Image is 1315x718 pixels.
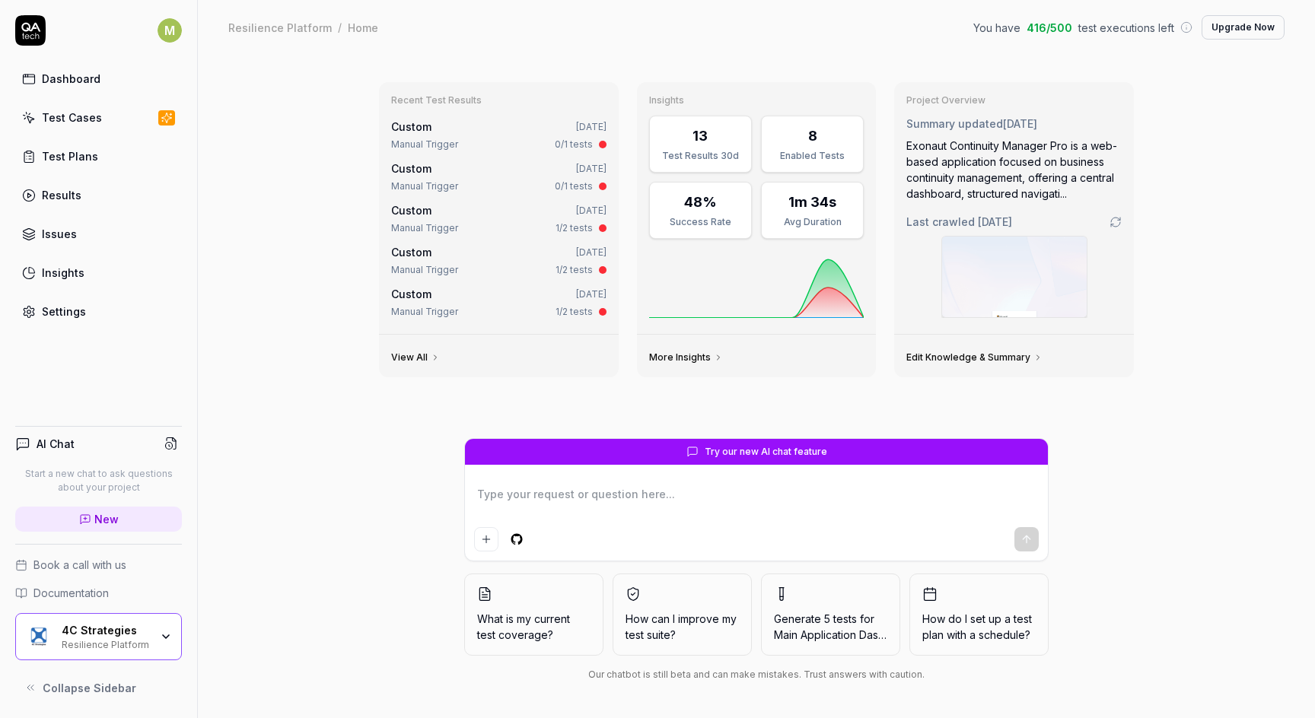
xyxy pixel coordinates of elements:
button: What is my current test coverage? [464,573,603,656]
div: Test Cases [42,110,102,125]
a: Custom[DATE]Manual Trigger1/2 tests [388,199,610,238]
div: / [338,20,342,35]
div: Manual Trigger [391,138,458,151]
span: Book a call with us [33,557,126,573]
span: Generate 5 tests for [774,611,887,643]
a: Custom[DATE]Manual Trigger0/1 tests [388,116,610,154]
img: Screenshot [942,237,1087,317]
a: Insights [15,258,182,288]
a: Custom[DATE]Manual Trigger1/2 tests [388,283,610,322]
h3: Recent Test Results [391,94,607,106]
div: 0/1 tests [555,138,593,151]
span: Last crawled [906,214,1012,230]
span: Custom [391,162,431,175]
button: Add attachment [474,527,498,551]
span: Custom [391,120,431,133]
a: Documentation [15,585,182,601]
div: Exonaut Continuity Manager Pro is a web-based application focused on business continuity manageme... [906,138,1122,202]
div: Manual Trigger [391,305,458,319]
div: Home [348,20,378,35]
button: Upgrade Now [1202,15,1285,40]
h4: AI Chat [37,436,75,452]
button: Generate 5 tests forMain Application Dashboard & Navigation [761,573,900,656]
span: 416 / 500 [1027,20,1072,36]
div: Avg Duration [771,215,854,229]
a: Custom[DATE]Manual Trigger1/2 tests [388,241,610,280]
a: Dashboard [15,64,182,94]
div: Success Rate [659,215,742,229]
div: 0/1 tests [555,179,593,193]
span: Custom [391,204,431,217]
div: Issues [42,226,77,242]
time: [DATE] [576,288,607,300]
span: M [158,18,182,43]
time: [DATE] [576,163,607,174]
a: View All [391,351,440,364]
span: Custom [391,246,431,259]
div: Results [42,187,81,203]
p: Start a new chat to ask questions about your project [15,467,182,494]
a: More Insights [649,351,723,364]
div: 48% [684,192,717,212]
a: Settings [15,297,182,326]
h3: Insights [649,94,864,106]
div: 4C Strategies [62,624,150,637]
div: 13 [693,125,708,146]
time: [DATE] [576,205,607,216]
button: 4C Strategies Logo4C StrategiesResilience Platform [15,613,182,660]
div: Enabled Tests [771,149,854,163]
button: How do I set up a test plan with a schedule? [909,573,1049,656]
span: Documentation [33,585,109,601]
a: Issues [15,219,182,249]
a: Results [15,180,182,210]
span: Custom [391,288,431,300]
a: Edit Knowledge & Summary [906,351,1043,364]
div: Manual Trigger [391,179,458,193]
div: Test Results 30d [659,149,742,163]
span: Summary updated [906,117,1003,130]
a: Custom[DATE]Manual Trigger0/1 tests [388,157,610,196]
div: Manual Trigger [391,221,458,235]
h3: Project Overview [906,94,1122,106]
time: [DATE] [1003,117,1037,130]
div: 1/2 tests [556,221,593,235]
time: [DATE] [576,121,607,132]
span: You have [973,20,1020,36]
a: Book a call with us [15,557,182,573]
time: [DATE] [576,246,607,258]
span: test executions left [1078,20,1174,36]
div: 1/2 tests [556,263,593,277]
div: Resilience Platform [62,637,150,650]
div: 8 [808,125,817,146]
div: Manual Trigger [391,263,458,277]
span: How do I set up a test plan with a schedule? [922,611,1036,643]
button: How can I improve my test suite? [613,573,752,656]
span: Try our new AI chat feature [705,445,827,459]
a: Go to crawling settings [1110,216,1122,228]
a: Test Cases [15,103,182,132]
span: How can I improve my test suite? [626,611,739,643]
div: Resilience Platform [228,20,332,35]
div: 1/2 tests [556,305,593,319]
button: Collapse Sidebar [15,672,182,703]
img: 4C Strategies Logo [25,623,53,650]
time: [DATE] [978,215,1012,228]
div: Test Plans [42,148,98,164]
span: Collapse Sidebar [43,680,136,696]
span: What is my current test coverage? [477,611,591,643]
span: Main Application Dashboard & Navigation [774,628,981,641]
div: Our chatbot is still beta and can make mistakes. Trust answers with caution. [464,668,1049,681]
div: Insights [42,265,84,281]
span: New [94,511,119,527]
a: New [15,507,182,532]
button: M [158,15,182,46]
div: Settings [42,303,86,319]
div: Dashboard [42,71,100,87]
a: Test Plans [15,141,182,171]
div: 1m 34s [788,192,836,212]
